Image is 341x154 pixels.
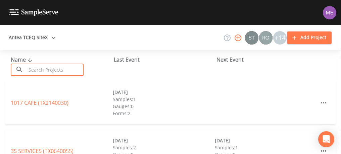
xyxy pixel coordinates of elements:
[215,137,317,144] div: [DATE]
[245,31,259,45] div: Stan Porter
[245,31,258,45] img: c0670e89e469b6405363224a5fca805c
[114,56,217,64] div: Last Event
[113,144,215,151] div: Samples: 2
[323,6,336,19] img: d4d65db7c401dd99d63b7ad86343d265
[113,103,215,110] div: Gauges: 0
[113,110,215,117] div: Forms: 2
[11,99,68,106] a: 1017 CAFE (TX2140030)
[259,31,273,45] img: 7e5c62b91fde3b9fc00588adc1700c9a
[215,144,317,151] div: Samples: 1
[287,31,332,44] button: Add Project
[113,96,215,103] div: Samples: 1
[216,56,320,64] div: Next Event
[11,56,34,63] span: Name
[113,137,215,144] div: [DATE]
[273,31,287,45] div: +14
[318,131,334,147] div: Open Intercom Messenger
[26,64,84,76] input: Search Projects
[6,31,58,44] button: Antea TCEQ SiteX
[259,31,273,45] div: Rodolfo Ramirez
[113,89,215,96] div: [DATE]
[9,9,58,16] img: logo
